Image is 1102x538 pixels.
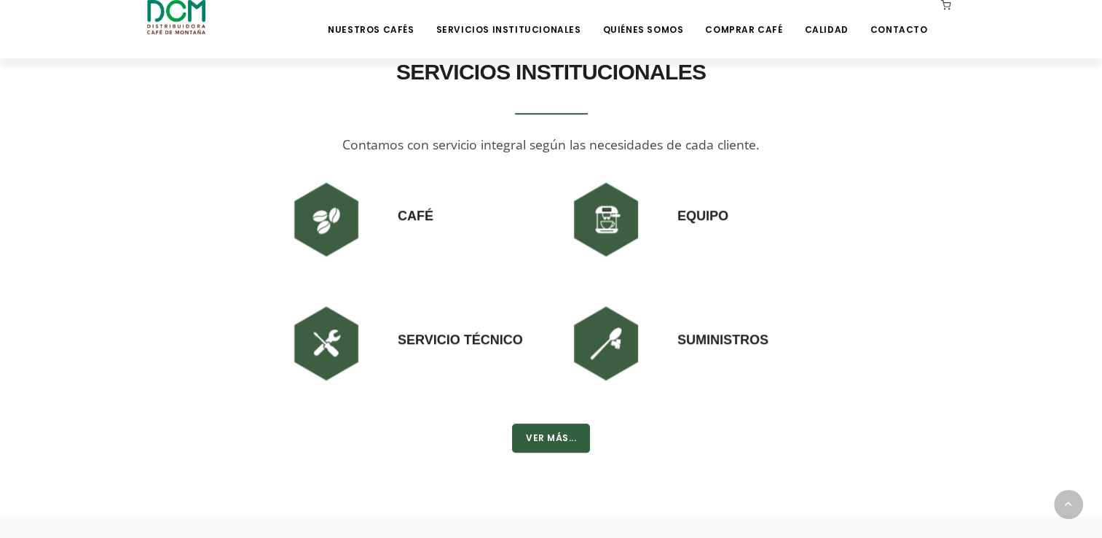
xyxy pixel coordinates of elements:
a: Nuestros Cafés [319,1,422,36]
a: Contacto [862,1,937,36]
img: DCM-WEB-HOME-ICONOS-240X240-02.png [562,176,650,263]
span: Contamos con servicio integral según las necesidades de cada cliente. [342,136,760,153]
a: Servicios Institucionales [427,1,589,36]
button: Ver Más... [512,424,590,453]
a: Calidad [795,1,857,36]
h3: Café [398,176,433,225]
h3: Equipo [677,176,728,225]
h3: Servicio Técnico [398,300,523,349]
img: DCM-WEB-HOME-ICONOS-240X240-01.png [283,176,370,263]
img: DCM-WEB-HOME-ICONOS-240X240-04.png [562,300,650,387]
a: Quiénes Somos [594,1,692,36]
img: DCM-WEB-HOME-ICONOS-240X240-03.png [283,300,370,387]
h2: SERVICIOS INSTITUCIONALES [283,52,820,93]
h3: Suministros [677,300,768,349]
a: Ver Más... [512,432,590,446]
a: Comprar Café [696,1,791,36]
